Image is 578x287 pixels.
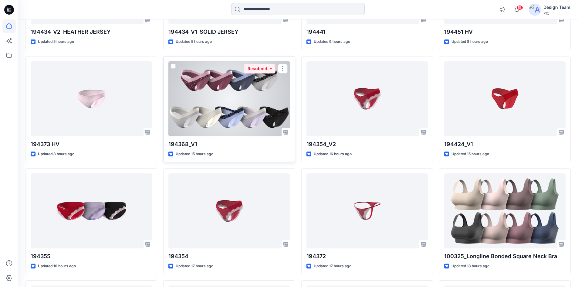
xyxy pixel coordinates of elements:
[451,151,489,157] p: Updated 15 hours ago
[543,4,570,11] div: Design Team
[38,151,74,157] p: Updated 8 hours ago
[314,39,350,45] p: Updated 9 hours ago
[306,140,428,149] p: 194354_V2
[31,61,152,136] a: 194373 HV
[444,252,566,261] p: 100325_Longline Bonded Square Neck Bra
[31,28,152,36] p: 194434_V2_HEATHER JERSEY
[516,5,523,10] span: 15
[306,61,428,136] a: 194354_V2
[444,173,566,248] a: 100325_Longline Bonded Square Neck Bra
[306,252,428,261] p: 194372
[168,173,290,248] a: 194354
[444,140,566,149] p: 194424_V1
[31,140,152,149] p: 194373 HV
[38,39,74,45] p: Updated 5 hours ago
[314,263,351,269] p: Updated 17 hours ago
[168,140,290,149] p: 194368_V1
[176,263,213,269] p: Updated 17 hours ago
[529,4,541,16] img: avatar
[31,252,152,261] p: 194355
[168,28,290,36] p: 194434_V1_SOLID JERSEY
[176,151,213,157] p: Updated 15 hours ago
[176,39,212,45] p: Updated 5 hours ago
[306,28,428,36] p: 194441
[543,11,570,15] div: PIC
[168,252,290,261] p: 194354
[306,173,428,248] a: 194372
[451,263,489,269] p: Updated 18 hours ago
[31,173,152,248] a: 194355
[168,61,290,136] a: 194368_V1
[444,28,566,36] p: 194451 HV
[314,151,352,157] p: Updated 16 hours ago
[451,39,488,45] p: Updated 8 hours ago
[38,263,76,269] p: Updated 16 hours ago
[444,61,566,136] a: 194424_V1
